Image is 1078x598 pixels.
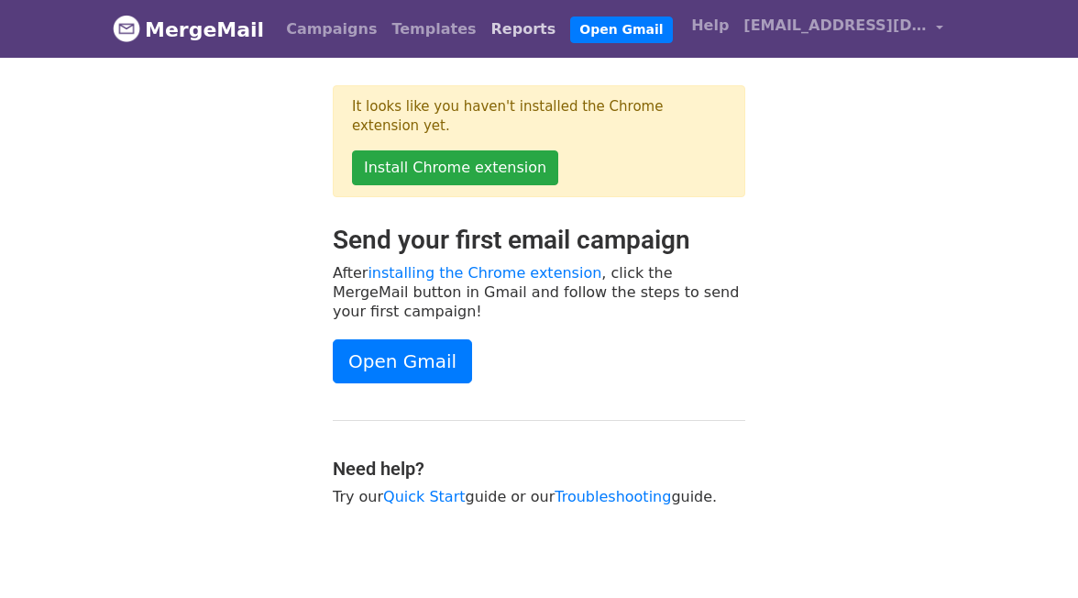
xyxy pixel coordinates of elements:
[743,15,927,37] span: [EMAIL_ADDRESS][DOMAIN_NAME]
[986,510,1078,598] div: 聊天小组件
[383,488,465,505] a: Quick Start
[384,11,483,48] a: Templates
[352,97,726,136] p: It looks like you haven't installed the Chrome extension yet.
[986,510,1078,598] iframe: Chat Widget
[684,7,736,44] a: Help
[333,339,472,383] a: Open Gmail
[333,225,745,256] h2: Send your first email campaign
[736,7,951,50] a: [EMAIL_ADDRESS][DOMAIN_NAME]
[333,458,745,480] h4: Need help?
[113,10,264,49] a: MergeMail
[333,487,745,506] p: Try our guide or our guide.
[352,150,558,185] a: Install Chrome extension
[279,11,384,48] a: Campaigns
[333,263,745,321] p: After , click the MergeMail button in Gmail and follow the steps to send your first campaign!
[570,17,672,43] a: Open Gmail
[368,264,601,282] a: installing the Chrome extension
[113,15,140,42] img: MergeMail logo
[555,488,671,505] a: Troubleshooting
[484,11,564,48] a: Reports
